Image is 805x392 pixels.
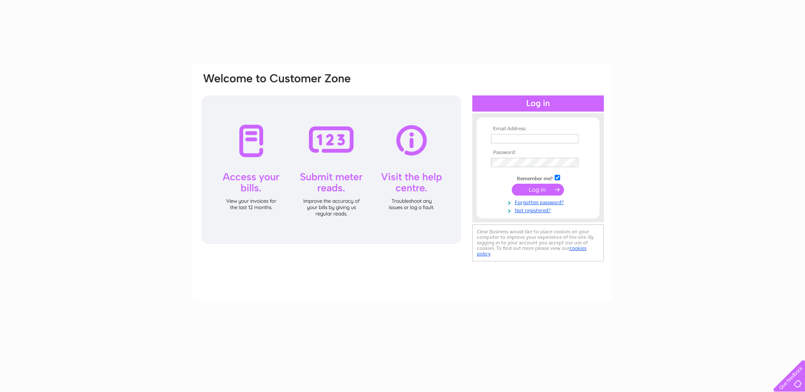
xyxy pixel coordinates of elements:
[489,126,587,132] th: Email Address:
[472,224,604,261] div: Clear Business would like to place cookies on your computer to improve your experience of the sit...
[512,184,564,196] input: Submit
[491,198,587,206] a: Forgotten password?
[489,150,587,156] th: Password:
[489,174,587,182] td: Remember me?
[491,206,587,214] a: Not registered?
[477,245,586,257] a: cookies policy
